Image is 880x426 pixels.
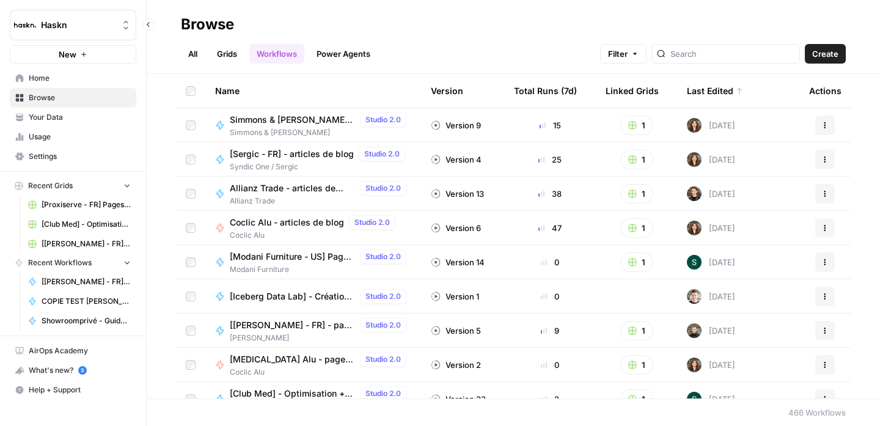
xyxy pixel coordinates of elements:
[29,345,131,356] span: AirOps Academy
[514,256,586,268] div: 0
[230,196,411,207] span: Allianz Trade
[181,44,205,64] a: All
[42,315,131,326] span: Showroomprivé - Guide d'achat de 800 mots
[10,88,136,108] a: Browse
[215,112,411,138] a: Simmons & [PERSON_NAME] - Optimization pages for LLMsStudio 2.0Simmons & [PERSON_NAME]
[215,181,411,207] a: Allianz Trade - articles de blogStudio 2.0Allianz Trade
[431,153,482,166] div: Version 4
[23,272,136,292] a: [[PERSON_NAME] - FR] - page programme - 400 mots
[42,296,131,307] span: COPIE TEST [PERSON_NAME] [Sevetys] Articles de blog - 1000 mots
[215,147,411,172] a: [Sergic - FR] - articles de blogStudio 2.0Syndic One / Sergic
[514,188,586,200] div: 38
[687,358,735,372] div: [DATE]
[365,183,401,194] span: Studio 2.0
[687,74,743,108] div: Last Edited
[42,199,131,210] span: [Proxiserve - FR] Pages catégories - 800 mots sans FAQ Grid
[365,291,401,302] span: Studio 2.0
[215,74,411,108] div: Name
[230,319,355,331] span: [[PERSON_NAME] - FR] - page programme - 400 mots
[364,149,400,160] span: Studio 2.0
[230,332,411,343] span: [PERSON_NAME]
[687,323,735,338] div: [DATE]
[230,251,355,263] span: [Modani Furniture - US] Pages catégories - 500-1000 mots
[10,361,136,380] button: What's new? 5
[230,353,355,365] span: [MEDICAL_DATA] Alu - pages transactionnelles
[42,276,131,287] span: [[PERSON_NAME] - FR] - page programme - 400 mots
[687,118,735,133] div: [DATE]
[10,341,136,361] a: AirOps Academy
[10,147,136,166] a: Settings
[23,311,136,331] a: Showroomprivé - Guide d'achat de 800 mots
[215,249,411,275] a: [Modani Furniture - US] Pages catégories - 500-1000 motsStudio 2.0Modani Furniture
[431,290,479,303] div: Version 1
[23,195,136,215] a: [Proxiserve - FR] Pages catégories - 800 mots sans FAQ Grid
[10,127,136,147] a: Usage
[10,68,136,88] a: Home
[670,48,794,60] input: Search
[29,92,131,103] span: Browse
[365,388,401,399] span: Studio 2.0
[230,148,354,160] span: [Sergic - FR] - articles de blog
[29,384,131,395] span: Help + Support
[215,289,411,304] a: [Iceberg Data Lab] - Création de contenuStudio 2.0
[215,386,411,412] a: [Club Med] - Optimisation + FAQStudio 2.0Club Med
[78,366,87,375] a: 5
[354,217,390,228] span: Studio 2.0
[249,44,304,64] a: Workflows
[431,74,463,108] div: Version
[620,355,653,375] button: 1
[14,14,36,36] img: Haskn Logo
[431,393,486,405] div: Version 33
[215,215,411,241] a: Coclic Alu - articles de blogStudio 2.0Coclic Alu
[687,152,702,167] img: wbc4lf7e8no3nva14b2bd9f41fnh
[687,221,702,235] img: wbc4lf7e8no3nva14b2bd9f41fnh
[620,321,653,340] button: 1
[28,180,73,191] span: Recent Grids
[230,387,355,400] span: [Club Med] - Optimisation + FAQ
[365,114,401,125] span: Studio 2.0
[10,254,136,272] button: Recent Workflows
[431,188,484,200] div: Version 13
[687,323,702,338] img: udf09rtbz9abwr5l4z19vkttxmie
[230,127,411,138] span: Simmons & [PERSON_NAME]
[10,177,136,195] button: Recent Grids
[10,10,136,40] button: Workspace: Haskn
[606,74,659,108] div: Linked Grids
[687,186,702,201] img: uhgcgt6zpiex4psiaqgkk0ok3li6
[687,186,735,201] div: [DATE]
[687,221,735,235] div: [DATE]
[29,131,131,142] span: Usage
[608,48,628,60] span: Filter
[215,352,411,378] a: [MEDICAL_DATA] Alu - pages transactionnellesStudio 2.0Coclic Alu
[809,74,842,108] div: Actions
[230,367,411,378] span: Coclic Alu
[215,318,411,343] a: [[PERSON_NAME] - FR] - page programme - 400 motsStudio 2.0[PERSON_NAME]
[23,215,136,234] a: [Club Med] - Optimisation + FAQ Grid
[514,153,586,166] div: 25
[514,119,586,131] div: 15
[29,112,131,123] span: Your Data
[59,48,76,61] span: New
[514,222,586,234] div: 47
[230,161,410,172] span: Syndic One / Sergic
[600,44,647,64] button: Filter
[514,393,586,405] div: 2
[210,44,244,64] a: Grids
[687,392,735,406] div: [DATE]
[42,219,131,230] span: [Club Med] - Optimisation + FAQ Grid
[687,358,702,372] img: wbc4lf7e8no3nva14b2bd9f41fnh
[805,44,846,64] button: Create
[687,255,735,270] div: [DATE]
[620,116,653,135] button: 1
[29,73,131,84] span: Home
[10,380,136,400] button: Help + Support
[431,222,481,234] div: Version 6
[10,45,136,64] button: New
[41,19,115,31] span: Haskn
[365,320,401,331] span: Studio 2.0
[230,230,400,241] span: Coclic Alu
[10,108,136,127] a: Your Data
[687,289,735,304] div: [DATE]
[620,389,653,409] button: 1
[431,325,481,337] div: Version 5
